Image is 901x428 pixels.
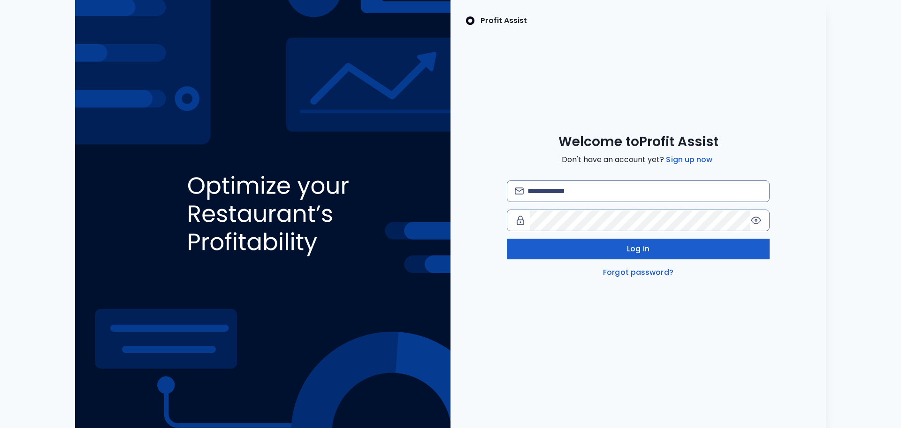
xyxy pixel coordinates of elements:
[481,15,527,26] p: Profit Assist
[507,239,770,259] button: Log in
[627,243,649,255] span: Log in
[664,154,714,165] a: Sign up now
[558,133,718,150] span: Welcome to Profit Assist
[562,154,714,165] span: Don't have an account yet?
[601,267,675,278] a: Forgot password?
[466,15,475,26] img: SpotOn Logo
[515,187,524,195] img: email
